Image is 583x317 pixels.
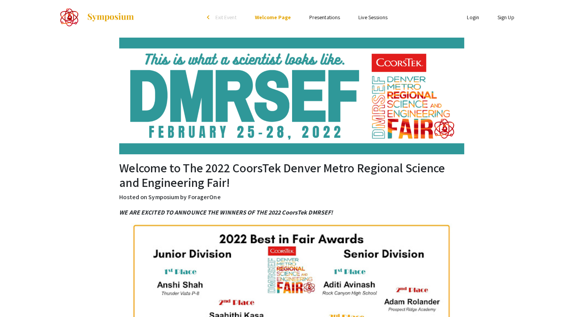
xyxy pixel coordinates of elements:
[119,38,464,154] img: The 2022 CoorsTek Denver Metro Regional Science and Engineering Fair
[498,14,514,21] a: Sign Up
[309,14,340,21] a: Presentations
[6,282,33,311] iframe: Chat
[119,193,463,202] p: Hosted on Symposium by ForagerOne
[207,15,212,20] div: arrow_back_ios
[119,208,333,216] em: WE ARE EXCITED TO ANNOUNCE THE WINNERS OF THE 2022 CoorsTek DMRSEF!
[60,8,79,27] img: The 2022 CoorsTek Denver Metro Regional Science and Engineering Fair
[467,14,479,21] a: Login
[87,13,135,22] img: Symposium by ForagerOne
[60,8,135,27] a: The 2022 CoorsTek Denver Metro Regional Science and Engineering Fair
[358,14,388,21] a: Live Sessions
[119,160,463,190] h2: Welcome to The 2022 CoorsTek Denver Metro Regional Science and Engineering Fair!
[255,14,291,21] a: Welcome Page
[215,14,236,21] span: Exit Event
